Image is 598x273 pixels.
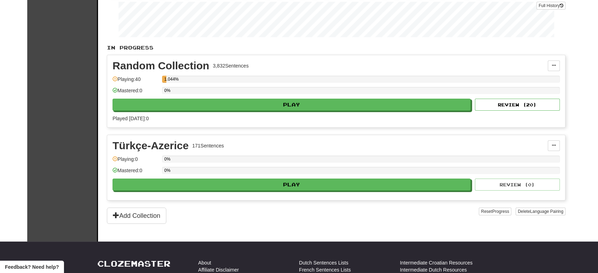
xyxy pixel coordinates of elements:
button: ResetProgress [479,208,511,215]
a: Full History [536,2,565,10]
button: Play [113,99,471,111]
a: Intermediate Croatian Resources [400,259,472,266]
div: 3,832 Sentences [213,62,248,69]
div: Playing: 0 [113,156,159,167]
span: Open feedback widget [5,263,59,271]
div: Playing: 40 [113,76,159,87]
button: DeleteLanguage Pairing [516,208,565,215]
p: In Progress [107,44,565,51]
button: Review (0) [475,179,560,191]
span: Played [DATE]: 0 [113,116,149,121]
span: Progress [492,209,509,214]
a: Dutch Sentences Lists [299,259,348,266]
div: Mastered: 0 [113,167,159,179]
button: Review (20) [475,99,560,111]
a: Clozemaster [97,259,171,268]
span: Language Pairing [530,209,563,214]
div: 1.044% [164,76,166,83]
div: Türkçe-Azerice [113,140,189,151]
button: Play [113,179,471,191]
button: Add Collection [107,208,166,224]
div: Mastered: 0 [113,87,159,99]
div: 171 Sentences [192,142,224,149]
a: About [198,259,211,266]
div: Random Collection [113,60,209,71]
